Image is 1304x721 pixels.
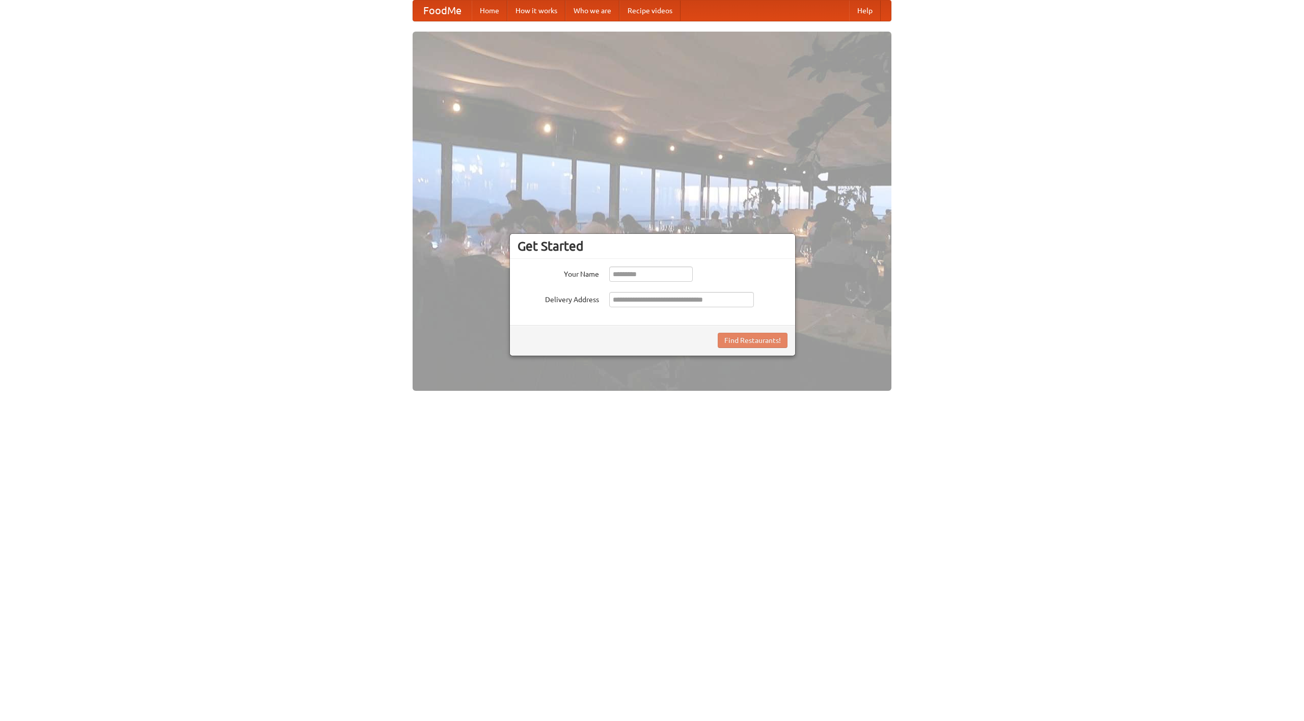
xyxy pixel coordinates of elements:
a: Home [472,1,507,21]
a: How it works [507,1,565,21]
label: Delivery Address [518,292,599,305]
button: Find Restaurants! [718,333,787,348]
label: Your Name [518,266,599,279]
h3: Get Started [518,238,787,254]
a: Who we are [565,1,619,21]
a: Help [849,1,881,21]
a: Recipe videos [619,1,681,21]
a: FoodMe [413,1,472,21]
